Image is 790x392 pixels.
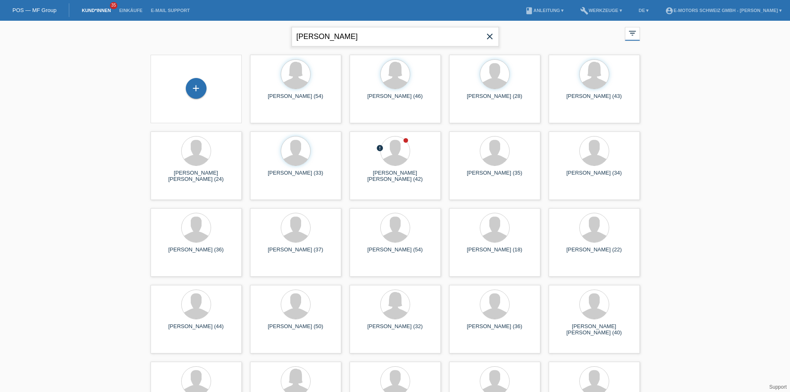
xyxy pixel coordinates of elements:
[628,29,637,38] i: filter_list
[115,8,146,13] a: Einkäufe
[376,144,384,152] i: error
[147,8,194,13] a: E-Mail Support
[157,170,235,183] div: [PERSON_NAME] [PERSON_NAME] (24)
[634,8,653,13] a: DE ▾
[456,93,534,106] div: [PERSON_NAME] (28)
[485,32,495,41] i: close
[157,323,235,336] div: [PERSON_NAME] (44)
[521,8,568,13] a: bookAnleitung ▾
[356,246,434,260] div: [PERSON_NAME] (54)
[576,8,626,13] a: buildWerkzeuge ▾
[580,7,588,15] i: build
[665,7,673,15] i: account_circle
[376,144,384,153] div: Unbestätigt, in Bearbeitung
[356,323,434,336] div: [PERSON_NAME] (32)
[257,170,335,183] div: [PERSON_NAME] (33)
[456,170,534,183] div: [PERSON_NAME] (35)
[157,246,235,260] div: [PERSON_NAME] (36)
[555,93,633,106] div: [PERSON_NAME] (43)
[555,323,633,336] div: [PERSON_NAME] [PERSON_NAME] (40)
[12,7,56,13] a: POS — MF Group
[555,170,633,183] div: [PERSON_NAME] (34)
[769,384,787,390] a: Support
[110,2,117,9] span: 35
[356,93,434,106] div: [PERSON_NAME] (46)
[257,323,335,336] div: [PERSON_NAME] (50)
[356,170,434,183] div: [PERSON_NAME] [PERSON_NAME] (42)
[456,323,534,336] div: [PERSON_NAME] (36)
[292,27,499,46] input: Suche...
[555,246,633,260] div: [PERSON_NAME] (22)
[257,246,335,260] div: [PERSON_NAME] (37)
[186,81,206,95] div: Kund*in hinzufügen
[456,246,534,260] div: [PERSON_NAME] (18)
[78,8,115,13] a: Kund*innen
[525,7,533,15] i: book
[661,8,786,13] a: account_circleE-Motors Schweiz GmbH - [PERSON_NAME] ▾
[257,93,335,106] div: [PERSON_NAME] (54)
